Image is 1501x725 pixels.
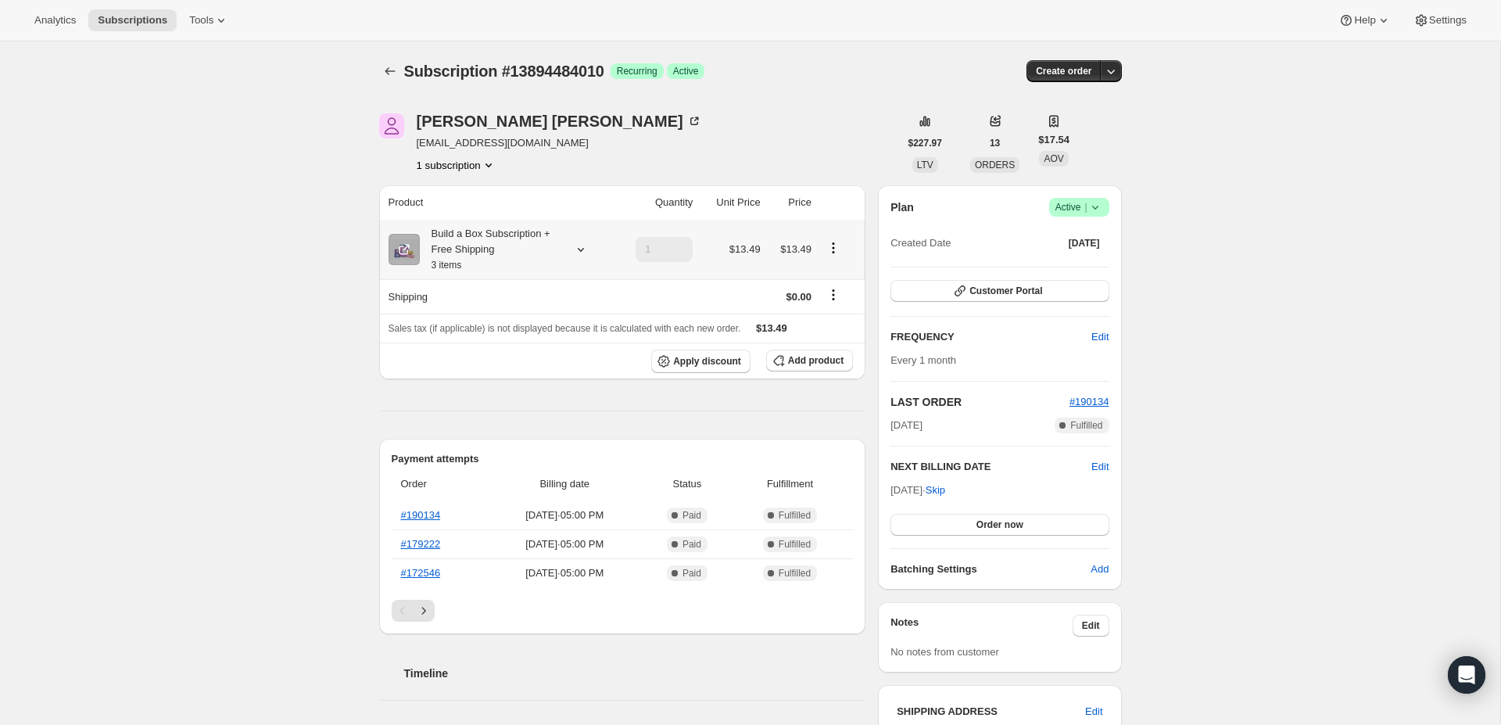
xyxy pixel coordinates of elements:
[401,509,441,521] a: #190134
[780,243,811,255] span: $13.49
[916,478,955,503] button: Skip
[682,509,701,522] span: Paid
[379,60,401,82] button: Subscriptions
[1038,132,1069,148] span: $17.54
[976,519,1023,531] span: Order now
[420,226,561,273] div: Build a Box Subscription + Free Shipping
[975,160,1015,170] span: ORDERS
[617,65,657,77] span: Recurring
[492,565,639,581] span: [DATE] · 05:00 PM
[682,538,701,551] span: Paid
[890,615,1073,637] h3: Notes
[890,280,1109,302] button: Customer Portal
[890,562,1091,577] h6: Batching Settings
[1069,396,1109,407] a: #190134
[492,476,639,492] span: Billing date
[786,291,811,303] span: $0.00
[1404,9,1476,31] button: Settings
[1026,60,1101,82] button: Create order
[1059,232,1109,254] button: [DATE]
[890,646,999,658] span: No notes from customer
[897,704,1085,720] h3: SHIPPING ADDRESS
[389,323,741,334] span: Sales tax (if applicable) is not displayed because it is calculated with each new order.
[1082,325,1118,350] button: Edit
[189,14,213,27] span: Tools
[980,132,1009,154] button: 13
[990,137,1000,149] span: 13
[908,137,942,149] span: $227.97
[417,135,702,151] span: [EMAIL_ADDRESS][DOMAIN_NAME]
[1070,419,1102,432] span: Fulfilled
[766,350,853,371] button: Add product
[697,185,765,220] th: Unit Price
[1076,699,1112,724] button: Edit
[917,160,933,170] span: LTV
[779,567,811,580] span: Fulfilled
[969,285,1042,297] span: Customer Portal
[180,9,238,31] button: Tools
[890,418,922,433] span: [DATE]
[1081,557,1118,582] button: Add
[926,483,945,498] span: Skip
[736,476,844,492] span: Fulfillment
[890,354,956,366] span: Every 1 month
[1073,615,1109,637] button: Edit
[392,600,854,622] nav: Pagination
[890,484,945,496] span: [DATE] ·
[401,538,441,550] a: #179222
[404,666,866,681] h2: Timeline
[417,113,702,129] div: [PERSON_NAME] [PERSON_NAME]
[413,600,435,622] button: Next
[392,451,854,467] h2: Payment attempts
[614,185,697,220] th: Quantity
[651,350,750,373] button: Apply discount
[890,329,1091,345] h2: FREQUENCY
[756,322,787,334] span: $13.49
[779,509,811,522] span: Fulfilled
[379,279,614,314] th: Shipping
[647,476,727,492] span: Status
[779,538,811,551] span: Fulfilled
[890,394,1069,410] h2: LAST ORDER
[1069,237,1100,249] span: [DATE]
[765,185,816,220] th: Price
[899,132,951,154] button: $227.97
[673,355,741,368] span: Apply discount
[98,14,167,27] span: Subscriptions
[788,354,844,367] span: Add product
[890,514,1109,536] button: Order now
[432,260,462,271] small: 3 items
[673,65,699,77] span: Active
[1085,704,1102,720] span: Edit
[1354,14,1375,27] span: Help
[890,199,914,215] h2: Plan
[25,9,85,31] button: Analytics
[1448,656,1485,694] div: Open Intercom Messenger
[729,243,761,255] span: $13.49
[379,185,614,220] th: Product
[404,63,604,80] span: Subscription #13894484010
[1055,199,1103,215] span: Active
[890,235,951,251] span: Created Date
[1091,459,1109,475] button: Edit
[34,14,76,27] span: Analytics
[1082,619,1100,632] span: Edit
[1429,14,1467,27] span: Settings
[392,467,487,501] th: Order
[682,567,701,580] span: Paid
[492,508,639,523] span: [DATE] · 05:00 PM
[88,9,177,31] button: Subscriptions
[492,537,639,552] span: [DATE] · 05:00 PM
[1091,562,1109,577] span: Add
[1069,394,1109,410] button: #190134
[379,113,404,138] span: Kinsley James
[417,157,496,173] button: Product actions
[1329,9,1400,31] button: Help
[1036,65,1091,77] span: Create order
[401,567,441,579] a: #172546
[821,286,846,303] button: Shipping actions
[1084,201,1087,214] span: |
[1044,153,1063,164] span: AOV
